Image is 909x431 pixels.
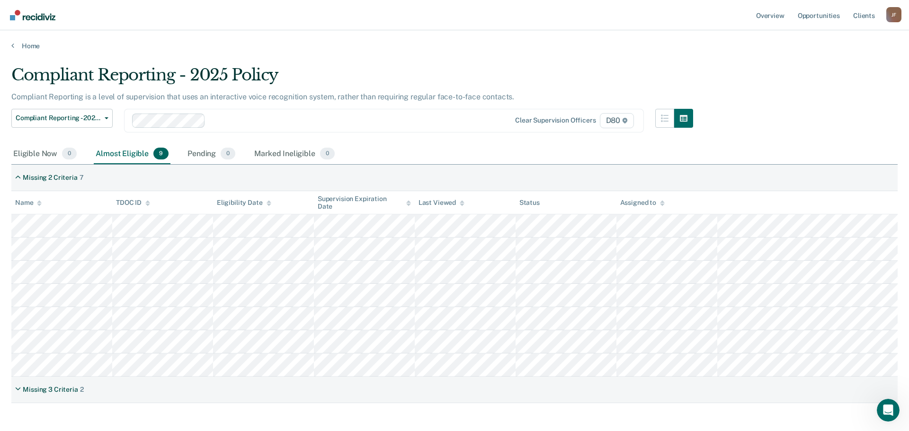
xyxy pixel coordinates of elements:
[94,144,170,165] div: Almost Eligible9
[153,148,169,160] span: 9
[11,382,88,397] div: Missing 3 Criteria2
[11,170,88,185] div: Missing 2 Criteria7
[80,386,84,394] div: 2
[116,199,150,207] div: TDOC ID
[10,10,55,20] img: Recidiviz
[519,199,540,207] div: Status
[80,174,84,182] div: 7
[318,195,411,211] div: Supervision Expiration Date
[11,144,79,165] div: Eligible Now0
[23,174,77,182] div: Missing 2 Criteria
[11,92,514,101] p: Compliant Reporting is a level of supervision that uses an interactive voice recognition system, ...
[600,113,634,128] span: D80
[515,116,596,124] div: Clear supervision officers
[886,7,901,22] button: Profile dropdown button
[16,114,101,122] span: Compliant Reporting - 2025 Policy
[419,199,464,207] div: Last Viewed
[186,144,237,165] div: Pending0
[11,65,693,92] div: Compliant Reporting - 2025 Policy
[320,148,335,160] span: 0
[252,144,337,165] div: Marked Ineligible0
[221,148,235,160] span: 0
[15,199,42,207] div: Name
[877,399,900,422] iframe: Intercom live chat
[217,199,271,207] div: Eligibility Date
[11,109,113,128] button: Compliant Reporting - 2025 Policy
[62,148,77,160] span: 0
[620,199,665,207] div: Assigned to
[11,42,898,50] a: Home
[886,7,901,22] div: J F
[23,386,78,394] div: Missing 3 Criteria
